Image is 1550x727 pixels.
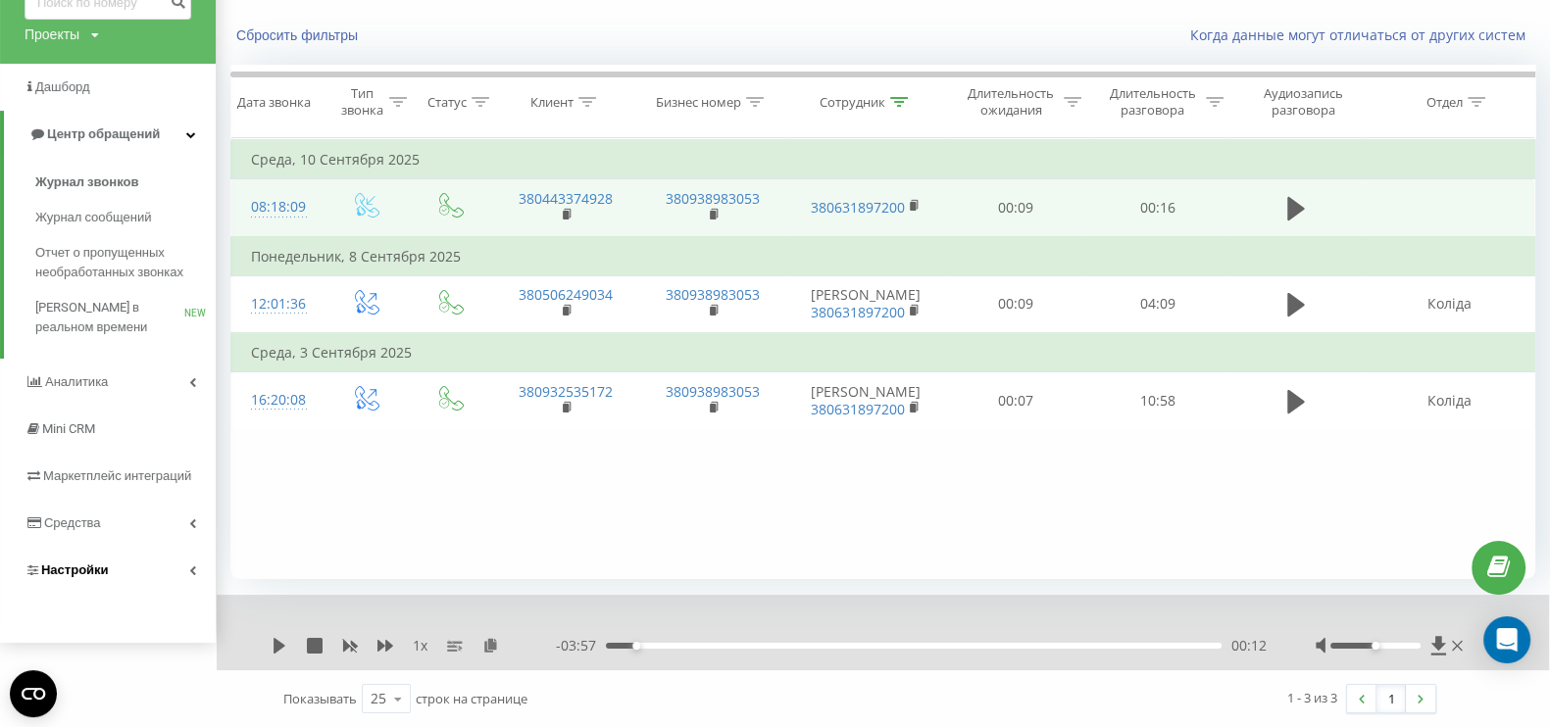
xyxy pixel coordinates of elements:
a: 1 [1376,685,1406,712]
a: 380932535172 [519,382,613,401]
div: Статус [427,94,467,111]
td: Понедельник, 8 Сентября 2025 [231,237,1535,276]
td: Среда, 10 Сентября 2025 [231,140,1535,179]
span: 00:12 [1231,636,1267,655]
a: 380631897200 [811,198,905,217]
span: Журнал звонков [35,172,138,192]
span: Аналитика [45,374,108,389]
a: 380631897200 [811,303,905,321]
span: Центр обращений [47,126,160,141]
td: 00:09 [945,275,1087,333]
div: Длительность ожидания [963,85,1060,119]
div: 1 - 3 из 3 [1287,688,1337,707]
div: Тип звонка [339,85,385,119]
a: 380938983053 [666,189,760,208]
a: Журнал сообщений [35,200,216,235]
a: 380938983053 [666,382,760,401]
td: 00:07 [945,372,1087,429]
div: Бизнес номер [656,94,741,111]
a: 380506249034 [519,285,613,304]
span: Mini CRM [42,421,95,436]
span: Настройки [41,562,109,577]
div: 12:01:36 [251,285,302,323]
button: Open CMP widget [10,670,57,717]
span: Отчет о пропущенных необработанных звонках [35,243,206,282]
span: Средства [44,515,101,530]
span: строк на странице [416,690,527,707]
td: 00:09 [945,179,1087,237]
span: 1 x [413,636,427,655]
div: 16:20:08 [251,381,302,419]
a: 380631897200 [811,400,905,418]
a: 380938983053 [666,285,760,304]
div: Сотрудник [820,94,885,111]
td: 04:09 [1086,275,1228,333]
a: 380443374928 [519,189,613,208]
span: Показывать [283,690,357,707]
span: - 03:57 [556,636,606,655]
div: 25 [371,689,386,708]
td: 00:16 [1086,179,1228,237]
div: Accessibility label [632,642,640,650]
span: [PERSON_NAME] в реальном времени [35,298,184,337]
a: Когда данные могут отличаться от других систем [1190,25,1535,44]
a: Центр обращений [4,111,216,158]
div: Клиент [530,94,574,111]
div: Open Intercom Messenger [1483,616,1530,663]
td: Среда, 3 Сентября 2025 [231,333,1535,372]
span: Маркетплейс интеграций [43,468,191,483]
td: 10:58 [1086,372,1228,429]
button: Сбросить фильтры [230,26,368,44]
div: 08:18:09 [251,188,302,226]
a: [PERSON_NAME] в реальном времениNEW [35,290,216,345]
div: Отдел [1426,94,1463,111]
td: [PERSON_NAME] [786,275,945,333]
td: [PERSON_NAME] [786,372,945,429]
div: Дата звонка [237,94,311,111]
td: Коліда [1365,372,1534,429]
a: Журнал звонков [35,165,216,200]
td: Коліда [1365,275,1534,333]
div: Аудиозапись разговора [1246,85,1360,119]
span: Дашборд [35,79,90,94]
div: Проекты [25,24,79,44]
span: Журнал сообщений [35,208,151,227]
div: Accessibility label [1372,642,1379,650]
div: Длительность разговора [1104,85,1201,119]
a: Отчет о пропущенных необработанных звонках [35,235,216,290]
